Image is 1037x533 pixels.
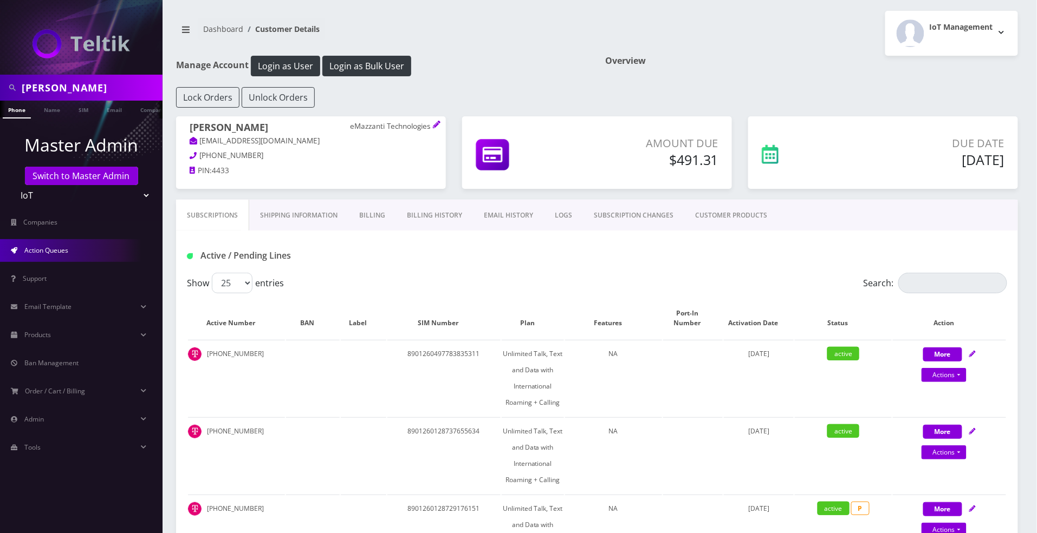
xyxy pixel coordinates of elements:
[584,152,718,168] h5: $491.31
[3,101,31,119] a: Phone
[188,347,202,361] img: t_img.png
[38,101,66,117] a: Name
[25,167,138,185] a: Switch to Master Admin
[24,414,44,424] span: Admin
[473,200,544,231] a: EMAIL HISTORY
[176,56,589,76] h1: Manage Account
[135,101,171,117] a: Company
[827,347,859,360] span: active
[188,340,285,416] td: [PHONE_NUMBER]
[322,56,411,76] button: Login as Bulk User
[795,298,892,339] th: Status: activate to sort column ascending
[827,424,859,438] span: active
[188,417,285,493] td: [PHONE_NUMBER]
[565,417,662,493] td: NA
[864,273,1007,293] label: Search:
[502,417,564,493] td: Unlimited Talk, Text and Data with International Roaming + Calling
[502,340,564,416] td: Unlimited Talk, Text and Data with International Roaming + Calling
[190,136,320,147] a: [EMAIL_ADDRESS][DOMAIN_NAME]
[23,274,47,283] span: Support
[684,200,778,231] a: CUSTOMER PRODUCTS
[748,426,769,436] span: [DATE]
[187,251,450,261] h1: Active / Pending Lines
[188,502,202,516] img: t_img.png
[25,386,86,396] span: Order / Cart / Billing
[565,340,662,416] td: NA
[22,77,160,98] input: Search in Company
[584,135,718,152] p: Amount Due
[898,273,1007,293] input: Search:
[187,253,193,259] img: Active / Pending Lines
[544,200,583,231] a: LOGS
[387,417,501,493] td: 8901260128737655634
[33,29,130,58] img: IoT
[893,298,1006,339] th: Action: activate to sort column ascending
[923,347,962,361] button: More
[188,298,285,339] th: Active Number: activate to sort column ascending
[387,340,501,416] td: 8901260497783835311
[930,23,993,32] h2: IoT Management
[251,56,320,76] button: Login as User
[249,59,322,71] a: Login as User
[922,368,967,382] a: Actions
[565,298,662,339] th: Features: activate to sort column ascending
[605,56,1018,66] h1: Overview
[176,87,239,108] button: Lock Orders
[249,200,348,231] a: Shipping Information
[24,218,58,227] span: Companies
[348,200,396,231] a: Billing
[73,101,94,117] a: SIM
[24,358,79,367] span: Ban Management
[663,298,723,339] th: Port-In Number: activate to sort column ascending
[350,122,432,131] p: eMazzanti Technologies
[212,166,229,175] span: 4433
[848,152,1004,168] h5: [DATE]
[502,298,564,339] th: Plan: activate to sort column ascending
[396,200,473,231] a: Billing History
[341,298,386,339] th: Label: activate to sort column ascending
[203,24,243,34] a: Dashboard
[24,330,51,339] span: Products
[322,59,411,71] a: Login as Bulk User
[243,23,320,35] li: Customer Details
[188,425,202,438] img: t_img.png
[851,502,870,515] span: P
[190,122,432,135] h1: [PERSON_NAME]
[818,502,850,515] span: active
[583,200,684,231] a: SUBSCRIPTION CHANGES
[176,200,249,231] a: Subscriptions
[748,504,769,513] span: [DATE]
[101,101,127,117] a: Email
[242,87,315,108] button: Unlock Orders
[748,349,769,358] span: [DATE]
[176,18,589,49] nav: breadcrumb
[724,298,794,339] th: Activation Date: activate to sort column ascending
[923,502,962,516] button: More
[387,298,501,339] th: SIM Number: activate to sort column ascending
[24,443,41,452] span: Tools
[24,302,72,311] span: Email Template
[885,11,1018,56] button: IoT Management
[286,298,340,339] th: BAN: activate to sort column ascending
[200,150,264,160] span: [PHONE_NUMBER]
[24,246,68,255] span: Action Queues
[212,273,252,293] select: Showentries
[848,135,1004,152] p: Due Date
[190,166,212,176] a: PIN:
[922,445,967,459] a: Actions
[187,273,284,293] label: Show entries
[923,425,962,439] button: More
